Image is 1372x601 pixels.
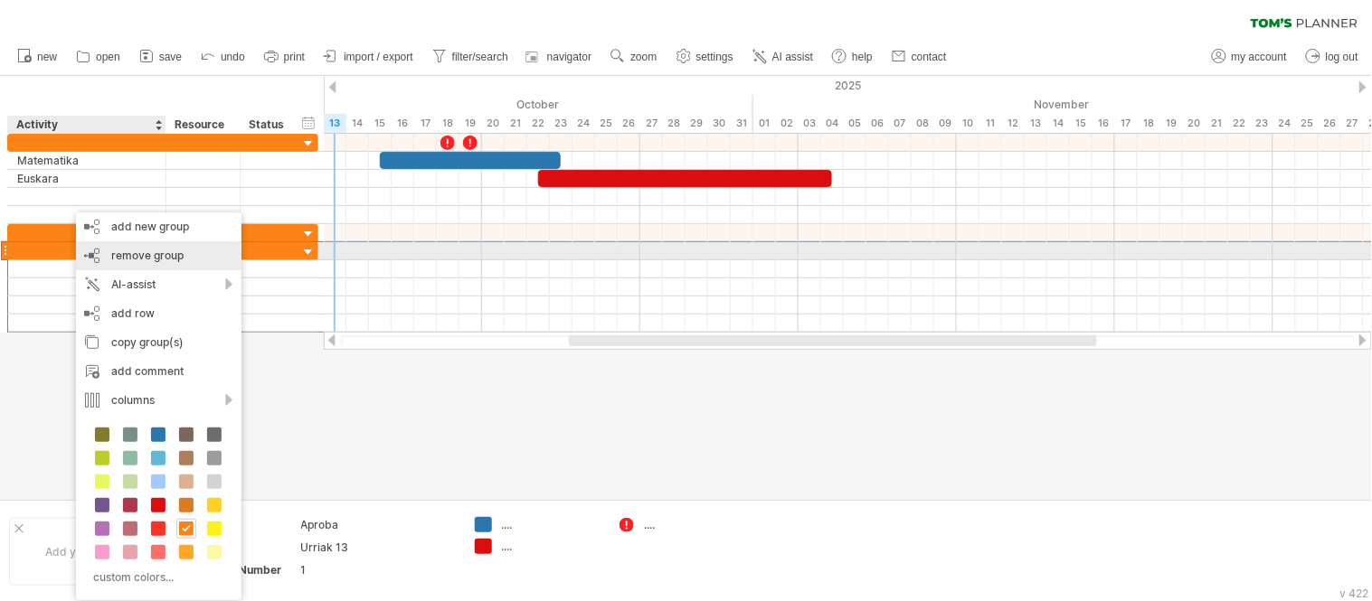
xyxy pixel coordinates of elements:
div: Tuesday, 4 November 2025 [821,114,844,133]
a: my account [1207,45,1292,69]
div: Sunday, 16 November 2025 [1093,114,1115,133]
div: Sunday, 9 November 2025 [934,114,957,133]
div: Saturday, 15 November 2025 [1070,114,1093,133]
div: Tuesday, 18 November 2025 [1138,114,1160,133]
div: Monday, 17 November 2025 [1115,114,1138,133]
div: Tuesday, 21 October 2025 [505,114,527,133]
div: AI-assist [76,270,241,299]
a: undo [196,45,251,69]
span: my account [1232,51,1287,63]
span: filter/search [452,51,508,63]
div: Monday, 24 November 2025 [1273,114,1296,133]
div: Monday, 27 October 2025 [640,114,663,133]
span: help [852,51,873,63]
div: Monday, 13 October 2025 [324,114,346,133]
div: Project Number [198,562,298,578]
div: Add your own logo [9,518,178,586]
span: print [284,51,305,63]
span: remove group [111,249,184,262]
a: filter/search [428,45,514,69]
div: Monday, 3 November 2025 [799,114,821,133]
div: Thursday, 30 October 2025 [708,114,731,133]
div: Saturday, 1 November 2025 [753,114,776,133]
div: Friday, 7 November 2025 [889,114,912,133]
a: import / export [319,45,419,69]
div: .... [644,517,743,532]
div: Thursday, 6 November 2025 [866,114,889,133]
div: custom colors... [85,565,227,589]
div: .... [501,517,600,532]
div: Wednesday, 29 October 2025 [686,114,708,133]
div: 1 [301,562,453,578]
span: zoom [630,51,657,63]
div: copy group(s) [76,328,241,357]
div: Thursday, 16 October 2025 [392,114,414,133]
div: add new group [76,212,241,241]
a: save [135,45,187,69]
div: Sunday, 2 November 2025 [776,114,799,133]
div: v 422 [1340,587,1369,600]
div: Saturday, 22 November 2025 [1228,114,1251,133]
div: Date: [198,540,298,555]
div: Thursday, 23 October 2025 [550,114,572,133]
div: Friday, 17 October 2025 [414,114,437,133]
div: Thursday, 20 November 2025 [1183,114,1206,133]
div: Monday, 20 October 2025 [482,114,505,133]
span: undo [221,51,245,63]
div: Aproba [301,517,453,532]
a: new [13,45,62,69]
div: Euskara [17,170,156,187]
div: Wednesday, 15 October 2025 [369,114,392,133]
div: .... [501,539,600,554]
div: Project: [198,517,298,532]
span: log out [1326,51,1358,63]
div: Wednesday, 5 November 2025 [844,114,866,133]
div: Thursday, 13 November 2025 [1025,114,1047,133]
span: new [37,51,57,63]
div: Saturday, 18 October 2025 [437,114,459,133]
div: Tuesday, 14 October 2025 [346,114,369,133]
div: Wednesday, 26 November 2025 [1319,114,1341,133]
div: add comment [76,357,241,386]
a: contact [887,45,952,69]
div: Status [249,116,289,134]
a: print [260,45,310,69]
div: Friday, 21 November 2025 [1206,114,1228,133]
div: Resource [175,116,230,134]
div: columns [76,386,241,415]
a: settings [672,45,739,69]
div: Wednesday, 22 October 2025 [527,114,550,133]
a: navigator [523,45,597,69]
span: save [159,51,182,63]
div: add row [76,299,241,328]
div: October 2025 [52,95,753,114]
a: zoom [606,45,662,69]
span: import / export [344,51,413,63]
span: AI assist [772,51,813,63]
div: Activity [16,116,156,134]
a: AI assist [748,45,818,69]
span: open [96,51,120,63]
div: Monday, 10 November 2025 [957,114,979,133]
a: log out [1301,45,1364,69]
span: contact [912,51,947,63]
div: Matematika [17,152,156,169]
div: Sunday, 19 October 2025 [459,114,482,133]
div: Urriak 13 [301,540,453,555]
div: Friday, 24 October 2025 [572,114,595,133]
div: Tuesday, 28 October 2025 [663,114,686,133]
div: Sunday, 26 October 2025 [618,114,640,133]
span: navigator [547,51,591,63]
div: Tuesday, 11 November 2025 [979,114,1002,133]
div: Sunday, 23 November 2025 [1251,114,1273,133]
a: help [828,45,878,69]
div: Wednesday, 12 November 2025 [1002,114,1025,133]
div: Saturday, 25 October 2025 [595,114,618,133]
div: Thursday, 27 November 2025 [1341,114,1364,133]
div: Friday, 31 October 2025 [731,114,753,133]
div: Friday, 14 November 2025 [1047,114,1070,133]
div: Saturday, 8 November 2025 [912,114,934,133]
a: open [71,45,126,69]
span: settings [696,51,733,63]
div: Wednesday, 19 November 2025 [1160,114,1183,133]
